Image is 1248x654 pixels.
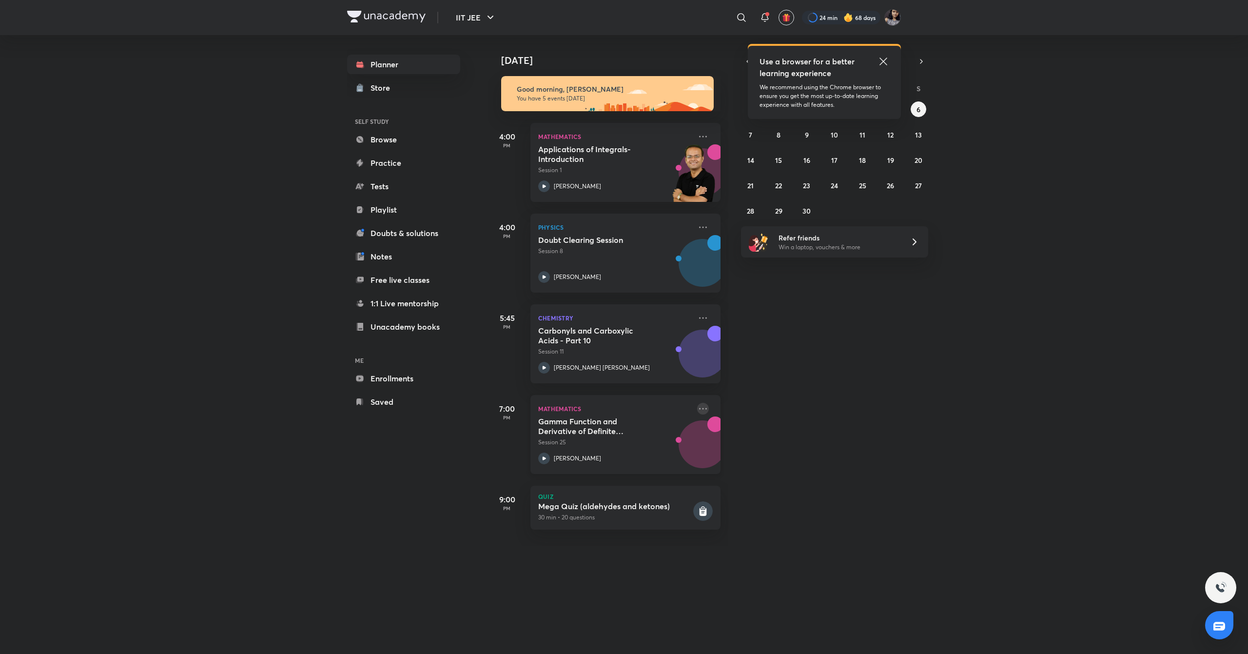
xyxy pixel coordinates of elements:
p: 30 min • 20 questions [538,513,691,522]
abbr: September 16, 2025 [803,156,810,165]
img: unacademy [667,326,721,393]
h5: 7:00 [487,403,526,415]
abbr: September 26, 2025 [887,181,894,190]
p: Chemistry [538,312,691,324]
h4: [DATE] [501,55,730,66]
img: morning [501,76,714,111]
p: [PERSON_NAME] [554,273,601,281]
h5: Doubt Clearing Session [538,235,660,245]
abbr: September 24, 2025 [831,181,838,190]
abbr: September 23, 2025 [803,181,810,190]
h5: 5:45 [487,312,526,324]
h5: Gamma Function and Derivative of Definite Integration [538,416,660,436]
a: Practice [347,153,460,173]
button: September 22, 2025 [771,178,786,193]
abbr: Saturday [916,84,920,93]
button: September 19, 2025 [883,152,898,168]
p: [PERSON_NAME] [PERSON_NAME] [554,363,650,372]
abbr: September 29, 2025 [775,206,782,216]
abbr: September 20, 2025 [915,156,922,165]
a: Saved [347,392,460,412]
a: Company Logo [347,11,426,25]
img: streak [843,13,853,22]
a: Browse [347,130,460,149]
abbr: September 21, 2025 [747,181,754,190]
button: September 6, 2025 [911,101,926,117]
a: Playlist [347,200,460,219]
button: September 7, 2025 [743,127,759,142]
abbr: September 25, 2025 [859,181,866,190]
abbr: September 17, 2025 [831,156,838,165]
abbr: September 13, 2025 [915,130,922,139]
p: Physics [538,221,691,233]
abbr: September 10, 2025 [831,130,838,139]
abbr: September 11, 2025 [859,130,865,139]
a: Tests [347,177,460,196]
p: We recommend using the Chrome browser to ensure you get the most up-to-date learning experience w... [760,83,889,109]
p: [PERSON_NAME] [554,454,601,463]
abbr: September 22, 2025 [775,181,782,190]
img: avatar [782,13,791,22]
button: September 14, 2025 [743,152,759,168]
button: September 17, 2025 [827,152,842,168]
h5: Carbonyls and Carboxylic Acids - Part 10 [538,326,660,345]
a: Enrollments [347,369,460,388]
p: PM [487,324,526,330]
img: referral [749,232,768,252]
a: 1:1 Live mentorship [347,294,460,313]
abbr: September 14, 2025 [747,156,754,165]
button: September 29, 2025 [771,203,786,218]
img: unacademy [667,416,721,484]
img: unacademy [667,144,721,212]
abbr: September 18, 2025 [859,156,866,165]
p: [PERSON_NAME] [554,182,601,191]
a: Doubts & solutions [347,223,460,243]
a: Unacademy books [347,317,460,337]
p: Win a laptop, vouchers & more [779,243,898,252]
p: Session 8 [538,247,691,256]
button: September 18, 2025 [855,152,870,168]
button: September 16, 2025 [799,152,815,168]
img: Rakhi Sharma [884,9,901,26]
button: avatar [779,10,794,25]
button: September 28, 2025 [743,203,759,218]
p: PM [487,415,526,420]
h5: 4:00 [487,221,526,233]
h5: Applications of Integrals- Introduction [538,144,660,164]
button: September 30, 2025 [799,203,815,218]
button: September 13, 2025 [911,127,926,142]
button: September 8, 2025 [771,127,786,142]
button: September 12, 2025 [883,127,898,142]
a: Free live classes [347,270,460,290]
abbr: September 19, 2025 [887,156,894,165]
a: Store [347,78,460,98]
button: September 21, 2025 [743,178,759,193]
button: September 23, 2025 [799,178,815,193]
img: Company Logo [347,11,426,22]
p: Session 25 [538,438,691,447]
img: unacademy [667,235,721,302]
abbr: September 12, 2025 [887,130,894,139]
abbr: September 15, 2025 [775,156,782,165]
abbr: September 9, 2025 [805,130,809,139]
p: Session 1 [538,166,691,175]
h6: ME [347,352,460,369]
button: September 26, 2025 [883,178,898,193]
p: Mathematics [538,131,691,142]
a: Planner [347,55,460,74]
p: PM [487,142,526,148]
button: September 15, 2025 [771,152,786,168]
abbr: September 8, 2025 [777,130,780,139]
h5: Mega Quiz (aldehydes and ketones) [538,501,691,511]
abbr: September 6, 2025 [916,105,920,114]
button: IIT JEE [450,8,502,27]
button: September 20, 2025 [911,152,926,168]
h5: 4:00 [487,131,526,142]
div: Store [370,82,396,94]
abbr: September 30, 2025 [802,206,811,216]
button: September 24, 2025 [827,178,842,193]
button: September 27, 2025 [911,178,926,193]
h6: Good morning, [PERSON_NAME] [517,85,705,94]
a: Notes [347,247,460,266]
h6: SELF STUDY [347,113,460,130]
